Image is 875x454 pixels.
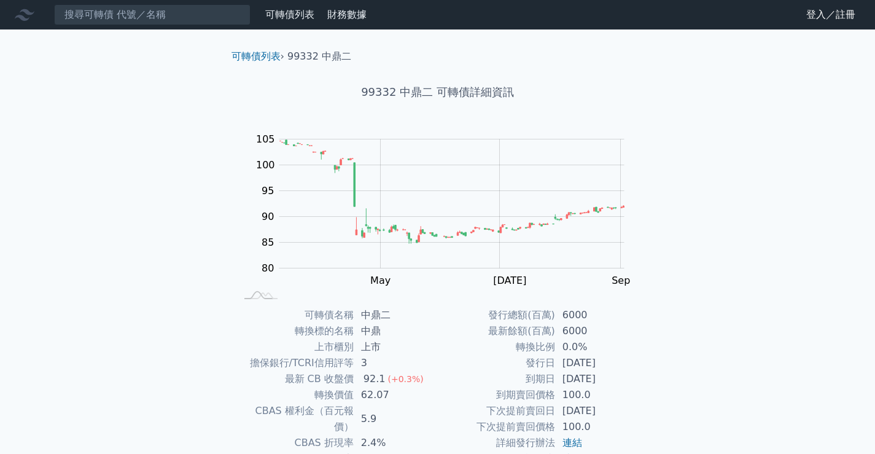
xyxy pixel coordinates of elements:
td: 上市 [354,339,438,355]
li: › [231,49,284,64]
td: 最新餘額(百萬) [438,323,555,339]
tspan: 105 [256,133,275,145]
td: 發行日 [438,355,555,371]
tspan: 90 [262,211,274,222]
tspan: 85 [262,237,274,248]
a: 連結 [562,437,582,448]
a: 登入／註冊 [796,5,865,25]
td: 62.07 [354,387,438,403]
div: 92.1 [361,371,388,387]
td: 6000 [555,307,639,323]
td: 5.9 [354,403,438,435]
g: Chart [250,133,643,311]
td: 中鼎 [354,323,438,339]
td: 下次提前賣回日 [438,403,555,419]
td: [DATE] [555,403,639,419]
td: 6000 [555,323,639,339]
td: 轉換標的名稱 [236,323,354,339]
td: 100.0 [555,419,639,435]
tspan: 95 [262,185,274,197]
span: (+0.3%) [387,374,423,384]
td: 到期日 [438,371,555,387]
tspan: Sep [612,275,630,286]
td: 可轉債名稱 [236,307,354,323]
td: 2.4% [354,435,438,451]
td: 最新 CB 收盤價 [236,371,354,387]
input: 搜尋可轉債 代號／名稱 [54,4,251,25]
td: [DATE] [555,355,639,371]
tspan: 80 [262,262,274,274]
td: 發行總額(百萬) [438,307,555,323]
td: 上市櫃別 [236,339,354,355]
a: 可轉債列表 [231,50,281,62]
td: 擔保銀行/TCRI信用評等 [236,355,354,371]
a: 可轉債列表 [265,9,314,20]
td: 3 [354,355,438,371]
td: [DATE] [555,371,639,387]
td: CBAS 折現率 [236,435,354,451]
td: CBAS 權利金（百元報價） [236,403,354,435]
td: 轉換價值 [236,387,354,403]
td: 中鼎二 [354,307,438,323]
td: 詳細發行辦法 [438,435,555,451]
h1: 99332 中鼎二 可轉債詳細資訊 [222,84,654,101]
td: 100.0 [555,387,639,403]
td: 轉換比例 [438,339,555,355]
tspan: 100 [256,159,275,171]
div: 聊天小工具 [814,395,875,454]
td: 下次提前賣回價格 [438,419,555,435]
tspan: [DATE] [493,275,526,286]
iframe: Chat Widget [814,395,875,454]
a: 財務數據 [327,9,367,20]
td: 到期賣回價格 [438,387,555,403]
li: 99332 中鼎二 [287,49,351,64]
td: 0.0% [555,339,639,355]
tspan: May [370,275,391,286]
